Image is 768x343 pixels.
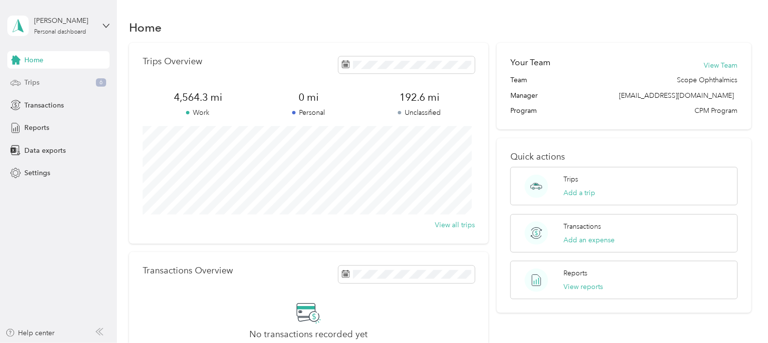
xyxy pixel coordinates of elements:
[677,75,738,85] span: Scope Ophthalmics
[510,75,527,85] span: Team
[143,90,253,104] span: 4,564.3 mi
[510,90,538,101] span: Manager
[129,22,162,33] h1: Home
[96,78,106,87] span: 6
[24,77,39,88] span: Trips
[24,145,66,156] span: Data exports
[564,282,603,292] button: View reports
[253,90,364,104] span: 0 mi
[24,100,64,110] span: Transactions
[143,56,202,67] p: Trips Overview
[713,289,768,343] iframe: Everlance-gr Chat Button Frame
[5,328,55,338] button: Help center
[564,221,601,232] p: Transactions
[364,90,474,104] span: 192.6 mi
[619,91,734,100] span: [EMAIL_ADDRESS][DOMAIN_NAME]
[24,123,49,133] span: Reports
[510,106,537,116] span: Program
[143,266,233,276] p: Transactions Overview
[364,108,474,118] p: Unclassified
[34,16,95,26] div: [PERSON_NAME]
[24,168,50,178] span: Settings
[564,188,596,198] button: Add a trip
[564,235,615,245] button: Add an expense
[704,60,738,71] button: View Team
[510,56,550,69] h2: Your Team
[253,108,364,118] p: Personal
[564,174,579,184] p: Trips
[695,106,738,116] span: CPM Program
[34,29,86,35] div: Personal dashboard
[24,55,43,65] span: Home
[510,152,737,162] p: Quick actions
[249,329,368,340] h2: No transactions recorded yet
[435,220,475,230] button: View all trips
[143,108,253,118] p: Work
[564,268,588,278] p: Reports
